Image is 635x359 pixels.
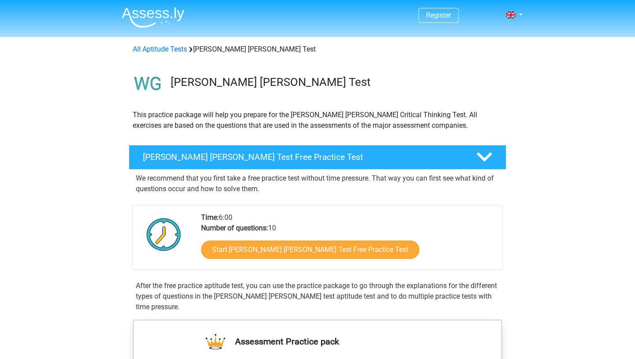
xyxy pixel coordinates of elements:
[171,75,499,89] h3: [PERSON_NAME] [PERSON_NAME] Test
[129,65,167,103] img: watson glaser test
[136,173,499,194] p: We recommend that you first take a free practice test without time pressure. That way you can fir...
[133,45,187,53] a: All Aptitude Tests
[201,224,268,232] b: Number of questions:
[122,7,184,28] img: Assessly
[143,152,462,162] h4: [PERSON_NAME] [PERSON_NAME] Test Free Practice Test
[201,241,419,259] a: Start [PERSON_NAME] [PERSON_NAME] Test Free Practice Test
[194,212,502,270] div: 6:00 10
[142,212,186,256] img: Clock
[129,44,506,55] div: [PERSON_NAME] [PERSON_NAME] Test
[125,145,510,170] a: [PERSON_NAME] [PERSON_NAME] Test Free Practice Test
[132,281,503,312] div: After the free practice aptitude test, you can use the practice package to go through the explana...
[133,110,502,131] p: This practice package will help you prepare for the [PERSON_NAME] [PERSON_NAME] Critical Thinking...
[201,213,219,222] b: Time:
[426,11,451,19] a: Register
